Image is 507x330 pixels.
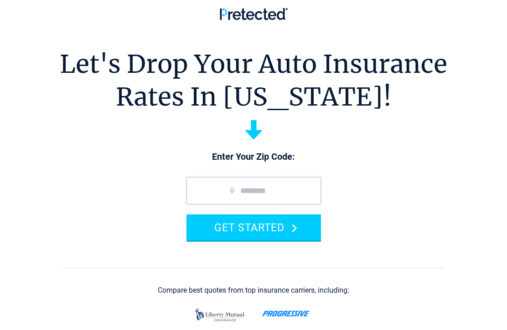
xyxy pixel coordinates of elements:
img: liberty [193,304,248,326]
input: zip code [186,177,321,204]
img: Pretected Logo [220,8,288,20]
div: Compare best quotes from top insurance carriers, including: [158,286,349,294]
p: Enter Your Zip Code: [177,151,330,163]
h1: Let's Drop Your Auto Insurance Rates In [US_STATE]! [60,48,447,113]
button: GET STARTED [186,214,321,240]
img: progressive [262,310,311,317]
